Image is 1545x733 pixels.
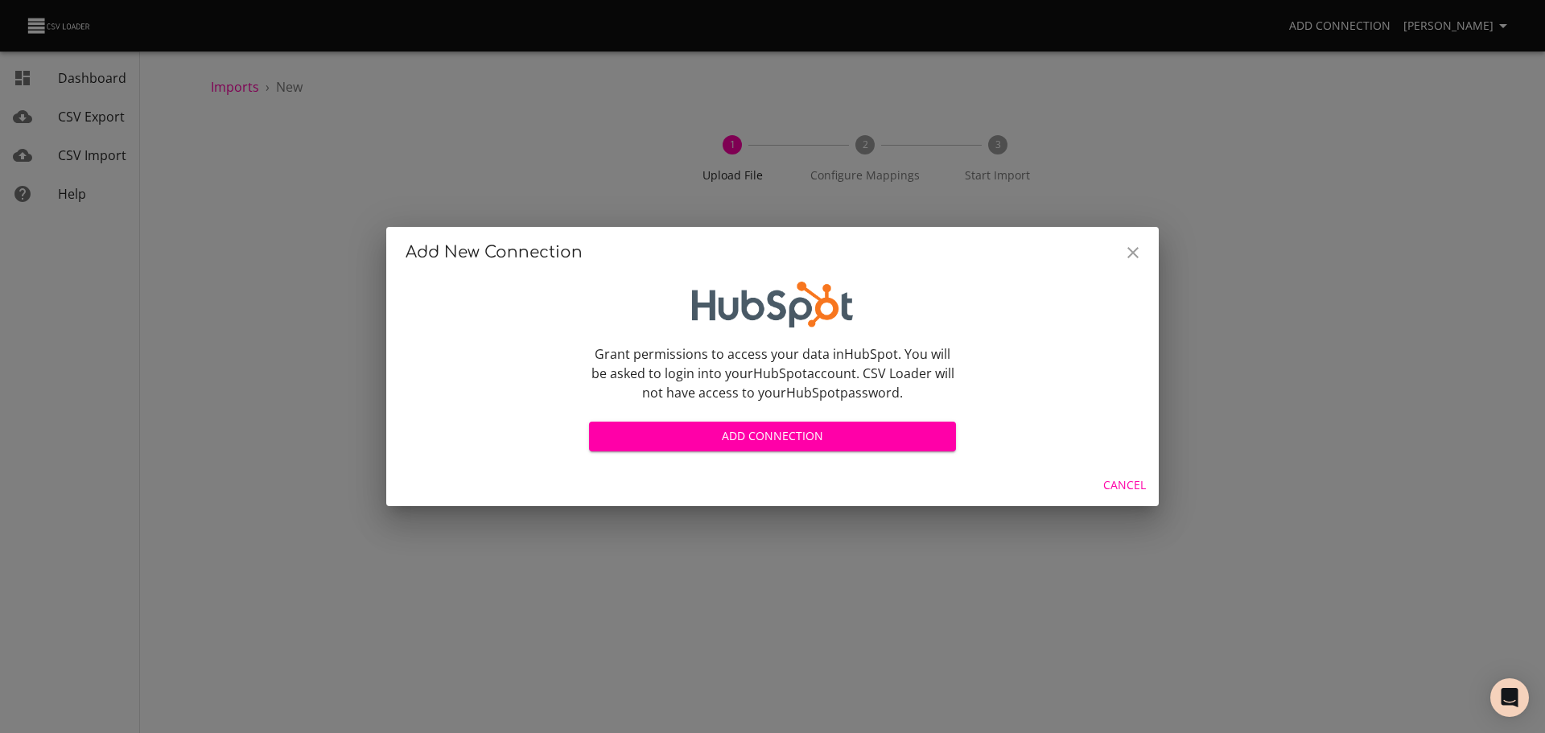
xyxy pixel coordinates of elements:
[589,344,956,402] p: Grant permissions to access your data in HubSpot . You will be asked to login into your HubSpot a...
[692,282,853,328] img: logo-x4-6901564de0b94ac51a1558216496d69f.png
[589,422,956,451] button: Add Connection
[1103,476,1146,496] span: Cancel
[406,240,1139,266] h2: Add New Connection
[1097,471,1152,500] button: Cancel
[1114,233,1152,272] button: Close
[1490,678,1529,717] div: Open Intercom Messenger
[602,426,943,447] span: Add Connection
